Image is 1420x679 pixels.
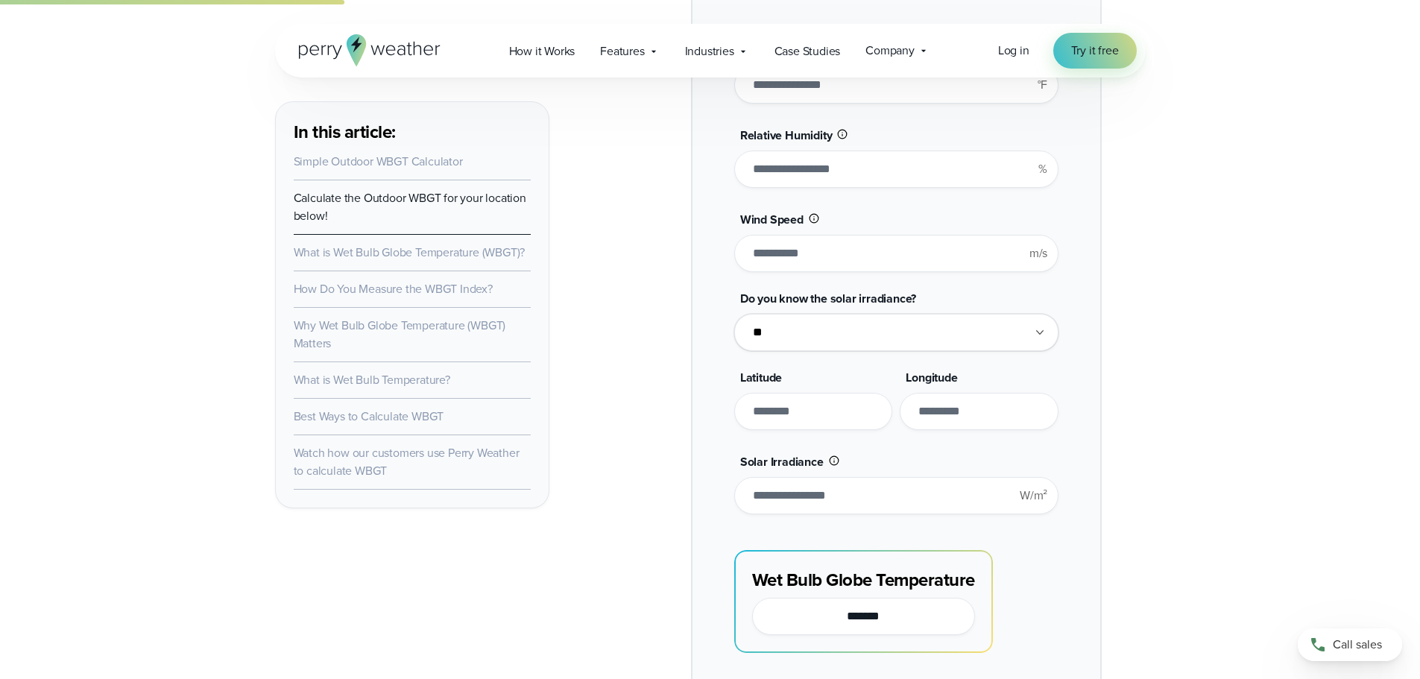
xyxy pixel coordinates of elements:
span: Solar Irradiance [740,453,824,470]
div: Sign out [6,101,1414,115]
span: Industries [685,42,734,60]
a: Calculate the Outdoor WBGT for your location below! [294,189,526,224]
a: How it Works [496,36,588,66]
div: Delete [6,75,1414,88]
a: Case Studies [762,36,853,66]
a: Watch how our customers use Perry Weather to calculate WBGT [294,444,520,479]
div: Options [6,88,1414,101]
span: Do you know the solar irradiance? [740,290,916,307]
a: Log in [998,42,1029,60]
a: Call sales [1298,628,1402,661]
span: Call sales [1333,636,1382,654]
span: Log in [998,42,1029,59]
span: Features [600,42,644,60]
a: What is Wet Bulb Globe Temperature (WBGT)? [294,244,526,261]
span: Longitude [906,369,957,386]
div: Move To ... [6,61,1414,75]
a: Try it free [1053,33,1137,69]
span: Case Studies [774,42,841,60]
span: Latitude [740,369,782,386]
div: Sort A > Z [6,34,1414,48]
a: How Do You Measure the WBGT Index? [294,280,493,297]
a: Best Ways to Calculate WBGT [294,408,444,425]
div: Sort New > Old [6,48,1414,61]
h3: In this article: [294,120,531,144]
div: Home [6,6,312,19]
a: What is Wet Bulb Temperature? [294,371,450,388]
span: Wind Speed [740,211,804,228]
span: Relative Humidity [740,127,833,144]
a: Why Wet Bulb Globe Temperature (WBGT) Matters [294,317,506,352]
span: How it Works [509,42,575,60]
span: Try it free [1071,42,1119,60]
a: Simple Outdoor WBGT Calculator [294,153,463,170]
span: Company [865,42,915,60]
